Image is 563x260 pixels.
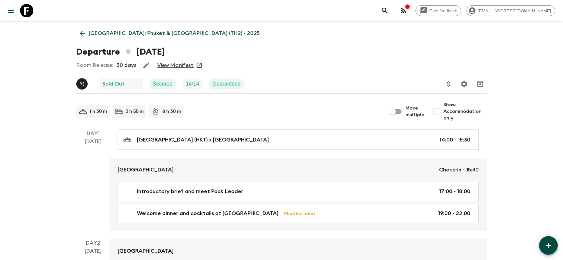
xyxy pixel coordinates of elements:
p: 14 / 14 [186,80,199,88]
p: Secured [153,80,173,88]
p: [GEOGRAPHIC_DATA]: Phuket & [GEOGRAPHIC_DATA] (TH2) • 2025 [89,29,260,37]
p: 1 h 30 m [90,108,107,115]
p: [GEOGRAPHIC_DATA] [118,247,174,255]
p: Day 2 [76,239,110,247]
p: 17:00 - 18:00 [439,187,470,195]
p: 19:00 - 22:00 [438,209,470,217]
button: Archive (Completed, Cancelled or Unsynced Departures only) [473,77,487,91]
p: 8 h 30 m [162,108,181,115]
p: Introductory brief and meet Pack Leader [137,187,243,195]
p: 30 days [117,61,136,69]
a: Give feedback [415,5,461,16]
a: Introductory brief and meet Pack Leader17:00 - 18:00 [118,182,479,201]
span: Give feedback [426,8,461,13]
h1: Departure [DATE] [76,45,165,59]
p: [GEOGRAPHIC_DATA] [118,166,174,174]
div: [EMAIL_ADDRESS][DOMAIN_NAME] [466,5,555,16]
p: Day 1 [76,130,110,137]
div: Trip Fill [182,79,203,89]
a: View Manifest [157,62,194,69]
div: Secured [149,79,177,89]
button: search adventures [378,4,391,17]
span: Show Accommodation only [443,102,487,122]
p: [GEOGRAPHIC_DATA] (HKT) > [GEOGRAPHIC_DATA] [137,136,269,144]
a: [GEOGRAPHIC_DATA]: Phuket & [GEOGRAPHIC_DATA] (TH2) • 2025 [76,27,264,40]
span: [EMAIL_ADDRESS][DOMAIN_NAME] [474,8,555,13]
p: 14:00 - 15:30 [439,136,470,144]
div: [DATE] [85,137,102,231]
button: Update Price, Early Bird Discount and Costs [442,77,455,91]
button: menu [4,4,17,17]
button: Y( [76,78,89,90]
p: Check-in - 15:30 [439,166,479,174]
p: Meal Included [284,210,315,217]
p: Sold Out [102,80,125,88]
p: Y ( [80,81,84,87]
p: 3 h 55 m [126,108,144,115]
p: Welcome dinner and cocktails at [GEOGRAPHIC_DATA] [137,209,279,217]
button: Settings [457,77,471,91]
a: [GEOGRAPHIC_DATA]Check-in - 15:30 [110,158,487,182]
span: Yo (Kawinkarn) Rojanaphonghiran [76,80,89,86]
a: Welcome dinner and cocktails at [GEOGRAPHIC_DATA]Meal Included19:00 - 22:00 [118,204,479,223]
p: Room Release: [76,61,113,69]
span: Move multiple [405,105,425,118]
a: [GEOGRAPHIC_DATA] (HKT) > [GEOGRAPHIC_DATA]14:00 - 15:30 [118,130,479,150]
p: Guaranteed [213,80,241,88]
